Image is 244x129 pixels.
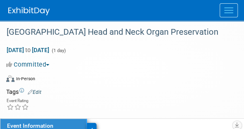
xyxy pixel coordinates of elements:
img: ExhibitDay [8,7,50,15]
button: Committed [6,60,53,69]
img: Format-Inperson.png [6,75,14,82]
span: (1 day) [51,48,66,53]
span: [DATE] [DATE] [6,46,50,54]
td: Tags [6,88,41,96]
a: Edit [28,89,41,95]
div: [GEOGRAPHIC_DATA] Head and Neck Organ Preservation [4,25,227,40]
div: Event Rating [7,99,29,103]
div: In-Person [16,76,35,82]
button: Menu [220,3,238,17]
span: Event Information [7,122,53,129]
div: Event Format [6,74,227,86]
span: to [24,47,32,53]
